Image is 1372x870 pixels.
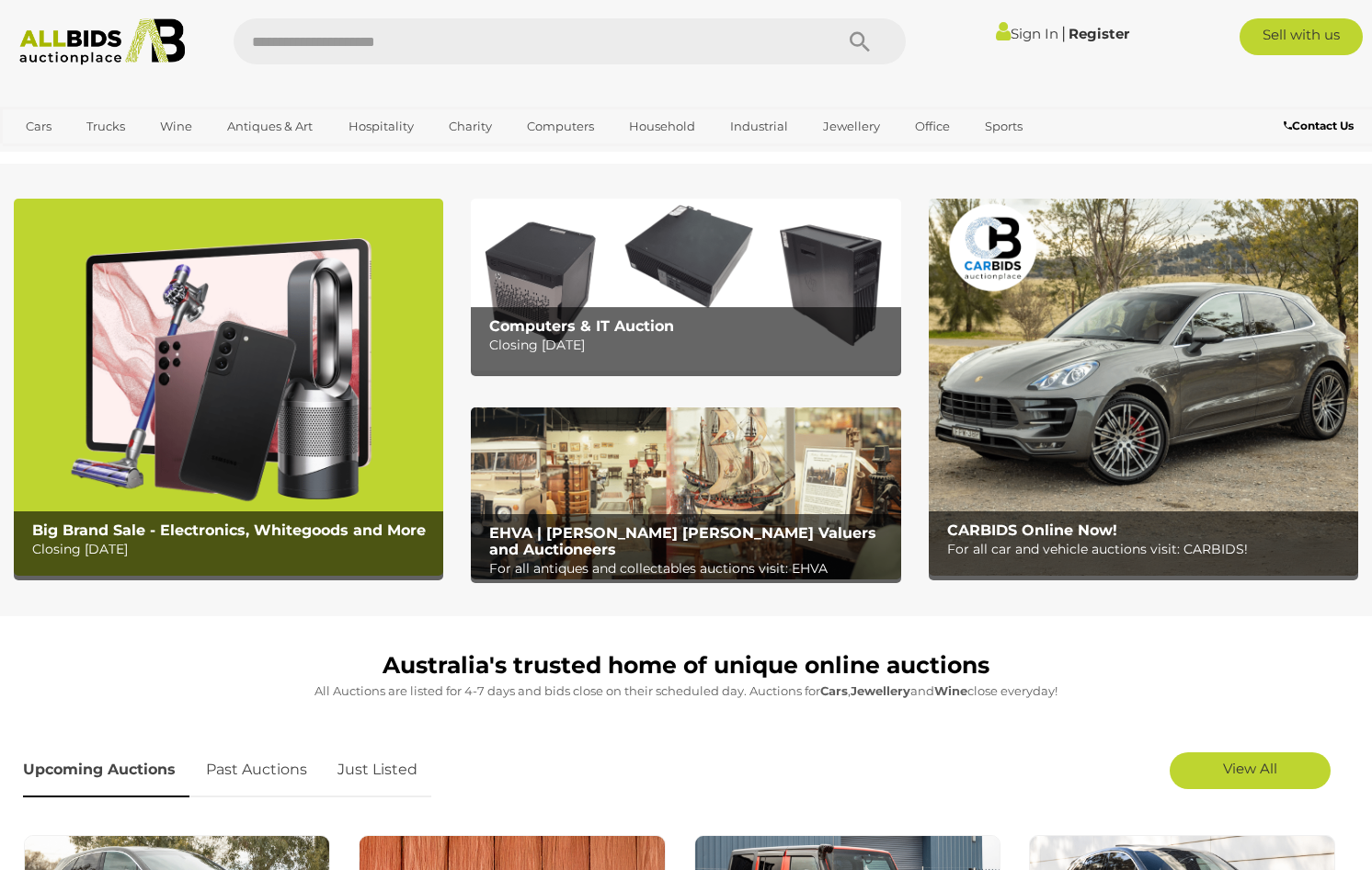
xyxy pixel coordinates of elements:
[1170,752,1331,789] a: View All
[1284,119,1354,132] b: Contact Us
[617,111,707,142] a: Household
[903,111,962,142] a: Office
[74,111,137,142] a: Trucks
[324,743,431,797] a: Just Listed
[14,111,63,142] a: Cars
[929,199,1358,575] img: CARBIDS Online Now!
[192,743,321,797] a: Past Auctions
[337,111,426,142] a: Hospitality
[489,524,876,558] b: EHVA | [PERSON_NAME] [PERSON_NAME] Valuers and Auctioneers
[820,683,848,698] strong: Cars
[718,111,800,142] a: Industrial
[32,521,426,539] b: Big Brand Sale - Electronics, Whitegoods and More
[1069,25,1129,42] a: Register
[471,199,900,371] a: Computers & IT Auction Computers & IT Auction Closing [DATE]
[471,407,900,579] img: EHVA | Evans Hastings Valuers and Auctioneers
[811,111,892,142] a: Jewellery
[148,111,204,142] a: Wine
[1284,116,1358,136] a: Contact Us
[947,538,1349,561] p: For all car and vehicle auctions visit: CARBIDS!
[10,18,195,65] img: Allbids.com.au
[489,557,891,580] p: For all antiques and collectables auctions visit: EHVA
[437,111,504,142] a: Charity
[489,317,674,335] b: Computers & IT Auction
[23,653,1349,679] h1: Australia's trusted home of unique online auctions
[471,199,900,371] img: Computers & IT Auction
[1061,23,1066,43] span: |
[32,538,434,561] p: Closing [DATE]
[814,18,906,64] button: Search
[215,111,325,142] a: Antiques & Art
[23,681,1349,702] p: All Auctions are listed for 4-7 days and bids close on their scheduled day. Auctions for , and cl...
[489,334,891,357] p: Closing [DATE]
[973,111,1035,142] a: Sports
[14,142,168,172] a: [GEOGRAPHIC_DATA]
[515,111,606,142] a: Computers
[929,199,1358,575] a: CARBIDS Online Now! CARBIDS Online Now! For all car and vehicle auctions visit: CARBIDS!
[996,25,1058,42] a: Sign In
[1223,760,1277,777] span: View All
[851,683,910,698] strong: Jewellery
[1240,18,1363,55] a: Sell with us
[14,199,443,575] a: Big Brand Sale - Electronics, Whitegoods and More Big Brand Sale - Electronics, Whitegoods and Mo...
[14,199,443,575] img: Big Brand Sale - Electronics, Whitegoods and More
[23,743,189,797] a: Upcoming Auctions
[934,683,967,698] strong: Wine
[471,407,900,579] a: EHVA | Evans Hastings Valuers and Auctioneers EHVA | [PERSON_NAME] [PERSON_NAME] Valuers and Auct...
[947,521,1117,539] b: CARBIDS Online Now!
